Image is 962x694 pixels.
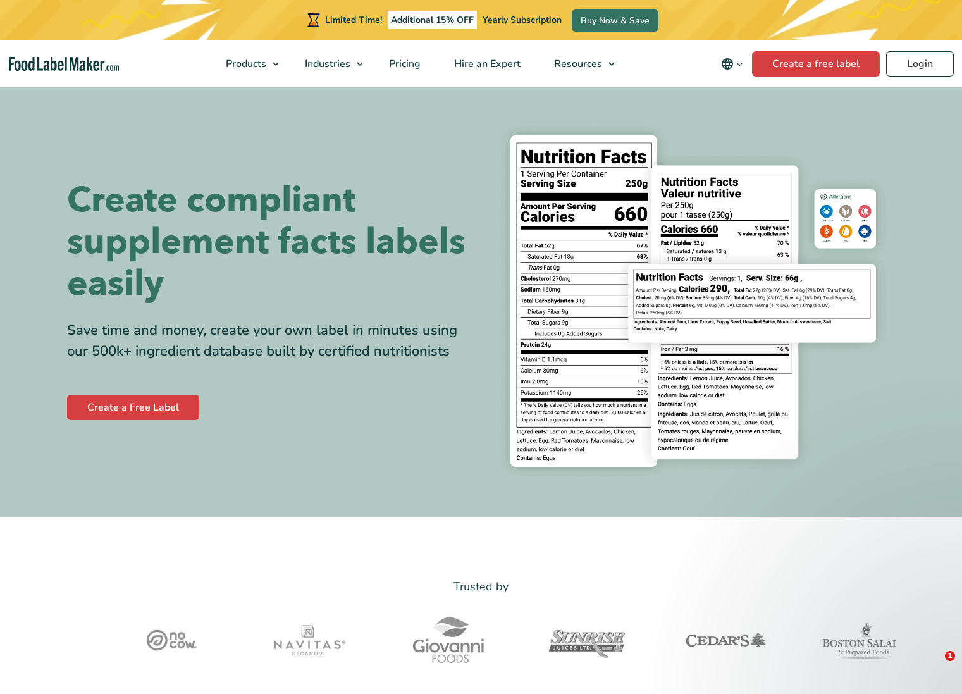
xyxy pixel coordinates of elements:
[385,57,422,71] span: Pricing
[538,40,621,87] a: Resources
[945,651,955,661] span: 1
[438,40,534,87] a: Hire an Expert
[483,14,562,26] span: Yearly Subscription
[919,651,949,681] iframe: Intercom live chat
[67,578,896,596] p: Trusted by
[373,40,435,87] a: Pricing
[288,40,369,87] a: Industries
[67,320,472,362] div: Save time and money, create your own label in minutes using our 500k+ ingredient database built b...
[9,57,120,71] a: Food Label Maker homepage
[301,57,352,71] span: Industries
[388,11,477,29] span: Additional 15% OFF
[325,14,382,26] span: Limited Time!
[67,180,472,305] h1: Create compliant supplement facts labels easily
[550,57,603,71] span: Resources
[67,395,199,420] a: Create a Free Label
[209,40,285,87] a: Products
[752,51,880,77] a: Create a free label
[712,51,752,77] button: Change language
[222,57,268,71] span: Products
[450,57,522,71] span: Hire an Expert
[572,9,658,32] a: Buy Now & Save
[886,51,954,77] a: Login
